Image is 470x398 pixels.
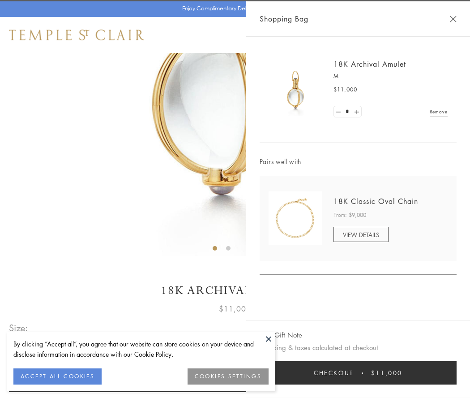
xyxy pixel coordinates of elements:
[260,329,302,341] button: Add Gift Note
[334,106,343,117] a: Set quantity to 0
[430,107,448,117] a: Remove
[260,342,457,353] p: Shipping & taxes calculated at checkout
[333,211,366,220] span: From: $9,000
[9,30,144,40] img: Temple St. Clair
[450,16,457,22] button: Close Shopping Bag
[314,368,354,378] span: Checkout
[371,368,402,378] span: $11,000
[333,227,389,242] a: VIEW DETAILS
[13,368,102,385] button: ACCEPT ALL COOKIES
[219,303,251,315] span: $11,000
[333,196,418,206] a: 18K Classic Oval Chain
[333,72,448,81] p: M
[352,106,361,117] a: Set quantity to 2
[333,59,406,69] a: 18K Archival Amulet
[260,13,308,25] span: Shopping Bag
[269,63,322,117] img: 18K Archival Amulet
[269,191,322,245] img: N88865-OV18
[333,85,357,94] span: $11,000
[13,339,269,359] div: By clicking “Accept all”, you agree that our website can store cookies on your device and disclos...
[9,283,461,298] h1: 18K Archival Amulet
[260,361,457,385] button: Checkout $11,000
[9,320,29,335] span: Size:
[182,4,284,13] p: Enjoy Complimentary Delivery & Returns
[343,230,379,239] span: VIEW DETAILS
[260,156,457,167] span: Pairs well with
[188,368,269,385] button: COOKIES SETTINGS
